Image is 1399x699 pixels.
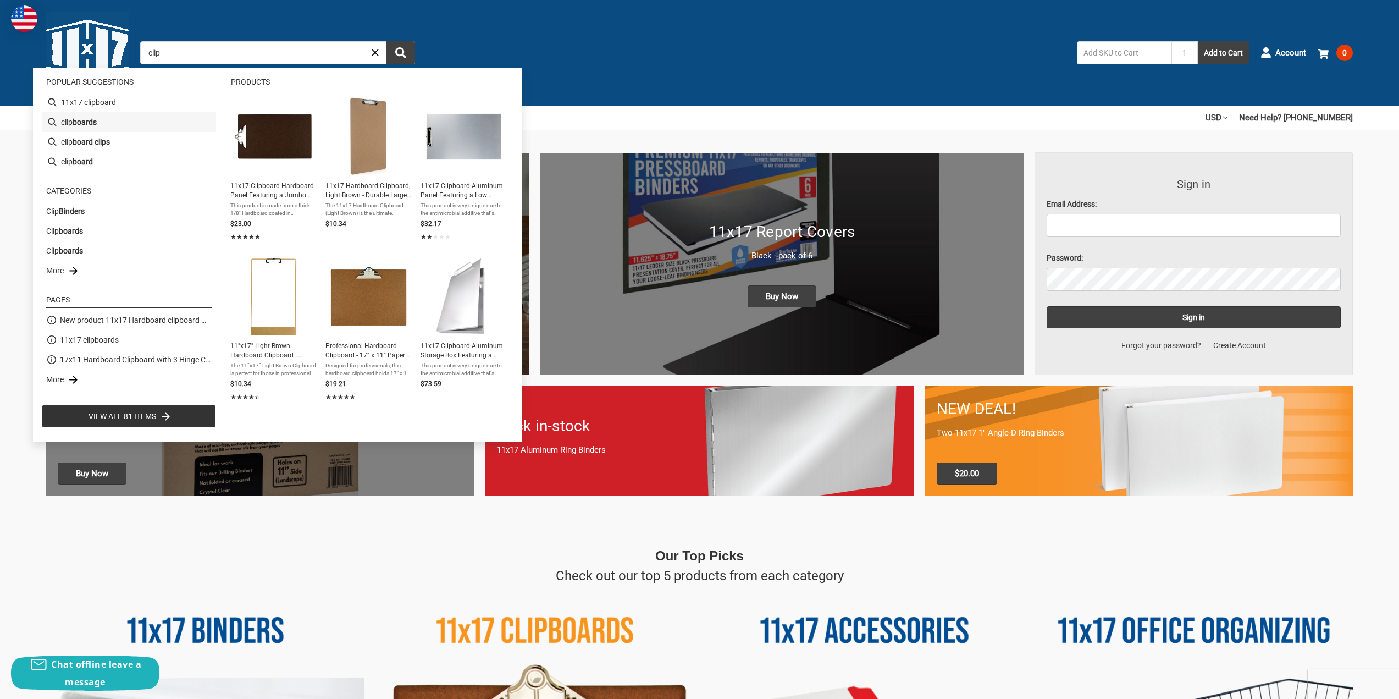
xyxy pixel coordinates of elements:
[46,296,212,308] li: Pages
[231,78,513,90] li: Products
[60,334,119,346] a: 11x17 clipboards
[937,398,1341,421] h1: NEW DEAL!
[46,245,83,257] a: Clipboards
[60,354,212,366] a: 17x11 Hardboard Clipboard with 3 Hinge Clips - [DOMAIN_NAME]
[59,246,83,255] b: boards
[42,92,216,112] li: 11x17 clipboard
[230,257,317,403] a: 11”x17” Light Brown Clipboard | Durable Design | Low Profile Clip11"x17" Light Brown Hardboard Cl...
[329,257,408,337] img: Professional Hardboard Clipboard - 17" x 11" Paper Holder, High-Capacity Jumbo Clip, Moisture Res...
[58,463,126,485] span: Buy Now
[421,362,507,377] span: This product is very unique due to the antimicrobial additive that's added to effectively reduce ...
[60,315,212,326] a: New product 11x17 Hardboard clipboard with low profile clip
[1275,47,1306,59] span: Account
[497,415,902,438] h1: Back in-stock
[540,153,1023,375] img: 11x17 Report Covers
[421,97,507,243] a: 11x17 Clipboard Aluminum Panel Featuring a Low Profile Clip11x17 Clipboard Aluminum Panel Featuri...
[937,463,997,485] span: $20.00
[226,252,321,408] li: 11"x17" Light Brown Hardboard Clipboard | Durable Design | Low Profile Clip
[230,232,261,242] span: ★★★★★
[1047,252,1341,264] label: Password:
[42,132,216,152] li: clipboard clips
[46,78,212,90] li: Popular suggestions
[325,342,412,360] span: Professional Hardboard Clipboard - 17" x 11" Paper Holder, High-Capacity Jumbo Clip, Moisture Res...
[226,92,321,247] li: 11x17 Clipboard Hardboard Panel Featuring a Jumbo Board Clip Brown
[424,97,504,177] img: 11x17 Clipboard Aluminum Panel Featuring a Low Profile Clip
[1077,41,1171,64] input: Add SKU to Cart
[11,5,37,32] img: duty and tax information for United States
[230,342,317,360] span: 11"x17" Light Brown Hardboard Clipboard | Durable Design | Low Profile Clip
[435,257,492,337] img: 11x17 Clipboard Aluminum Storage Box Featuring a High Capacity Clip
[556,566,844,586] p: Check out our top 5 products from each category
[230,380,251,388] span: $10.34
[42,350,216,370] li: 17x11 Hardboard Clipboard with 3 Hinge Clips - [DOMAIN_NAME]
[937,427,1341,439] p: Two 11x17 1" Angle-D Ring Binders
[540,153,1023,375] a: 11x17 Report Covers 11x17 Report Covers Black - pack of 6 Buy Now
[140,41,415,64] input: Search by keyword, brand or SKU
[1207,340,1272,351] a: Create Account
[325,97,412,243] a: 11x17 Hardboard Clipboard | Durable, Professional Clipboard for Architects & Engineers11x17 Hardb...
[325,392,356,402] span: ★★★★★
[230,220,251,228] span: $23.00
[230,392,261,402] span: ★★★★★
[230,362,317,377] span: The 11”x17” Light Brown Clipboard is perfect for those in professional working environments seeki...
[485,386,913,496] a: Back in-stock 11x17 Aluminum Ring Binders
[421,257,507,403] a: 11x17 Clipboard Aluminum Storage Box Featuring a High Capacity Clip11x17 Clipboard Aluminum Stora...
[234,257,313,337] img: 11”x17” Light Brown Clipboard | Durable Design | Low Profile Clip
[1198,41,1249,64] button: Add to Cart
[325,257,412,403] a: Professional Hardboard Clipboard - 17" x 11" Paper Holder, High-Capacity Jumbo Clip, Moisture Res...
[42,405,216,428] li: View all 81 items
[89,410,156,422] span: View all 81 items
[42,241,216,261] li: Clipboards
[42,261,216,280] li: More
[42,370,216,389] li: More
[325,202,412,217] span: The 11x17 Hardboard Clipboard (Light Brown) is the ultimate solution for professionals who demand...
[230,202,317,217] span: This product is made from a thick 1/8'' Hardboard coated in polyurethane spray for extra resistan...
[59,227,83,235] b: boards
[230,97,317,243] a: 11x17 Clipboard Hardboard Panel Featuring a Jumbo Board Clip Brown11x17 Clipboard Hardboard Panel...
[552,221,1011,244] h1: 11x17 Report Covers
[73,156,93,168] b: board
[46,225,83,237] a: Clipboards
[925,386,1353,496] a: 11x17 Binder 2-pack only $20.00 NEW DEAL! Two 11x17 1" Angle-D Ring Binders $20.00
[33,68,522,442] div: Instant Search Results
[321,252,416,408] li: Professional Hardboard Clipboard - 17" x 11" Paper Holder, High-Capacity Jumbo Clip, Moisture Res...
[1047,199,1341,210] label: Email Address:
[1318,38,1353,67] a: 0
[416,92,511,247] li: 11x17 Clipboard Aluminum Panel Featuring a Low Profile Clip
[46,12,129,94] img: 11x17.com
[421,220,441,228] span: $32.17
[1336,45,1353,61] span: 0
[46,206,85,217] a: ClipBinders
[234,97,313,177] img: 11x17 Clipboard Hardboard Panel Featuring a Jumbo Board Clip Brown
[655,546,744,566] p: Our Top Picks
[325,380,346,388] span: $19.21
[59,207,85,216] b: Binders
[42,112,216,132] li: clip boards
[1047,176,1341,192] h3: Sign in
[497,444,902,456] p: 11x17 Aluminum Ring Binders
[552,250,1011,262] p: Black - pack of 6
[11,656,159,691] button: Chat offline leave a message
[1239,106,1353,130] a: Need Help? [PHONE_NUMBER]
[421,232,451,242] span: ★★★★★
[42,152,216,172] li: clip board
[321,92,416,247] li: 11x17 Hardboard Clipboard, Light Brown - Durable Large Format Clipboard with Sturdy Metal Clip fo...
[73,136,110,148] b: board clips
[421,380,441,388] span: $73.59
[1047,306,1341,328] input: Sign in
[73,117,97,128] b: boards
[1308,669,1399,699] iframe: Google Customer Reviews
[421,181,507,200] span: 11x17 Clipboard Aluminum Panel Featuring a Low Profile Clip
[51,658,141,688] span: Chat offline leave a message
[325,181,412,200] span: 11x17 Hardboard Clipboard, Light Brown - Durable Large Format Clipboard with Sturdy Metal Clip fo...
[1206,106,1227,130] a: USD
[42,201,216,221] li: ClipBinders
[42,330,216,350] li: 11x17 clipboards
[1260,38,1306,67] a: Account
[46,187,212,199] li: Categories
[230,181,317,200] span: 11x17 Clipboard Hardboard Panel Featuring a Jumbo Board Clip Brown
[325,220,346,228] span: $10.34
[325,362,412,377] span: Designed for professionals, this hardboard clipboard holds 17" x 11" paper. Made from 1/8" premiu...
